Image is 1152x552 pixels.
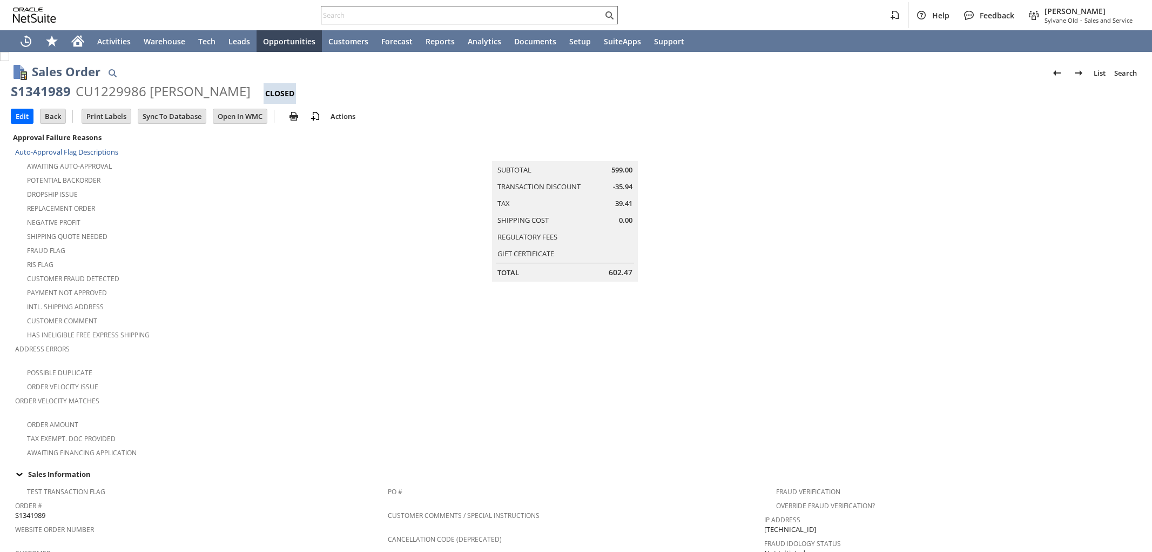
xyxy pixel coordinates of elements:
a: Subtotal [497,165,531,175]
img: Previous [1050,66,1063,79]
a: Actions [326,111,360,121]
a: Awaiting Financing Application [27,448,137,457]
span: [PERSON_NAME] [1045,6,1133,16]
a: Override Fraud Verification? [776,501,875,510]
span: Sales and Service [1084,16,1133,24]
a: Fraud Flag [27,246,65,255]
img: add-record.svg [309,110,322,123]
a: Customer Fraud Detected [27,274,119,283]
span: Support [654,36,684,46]
div: CU1229986 [PERSON_NAME] [76,83,251,100]
a: Dropship Issue [27,190,78,199]
a: Tax Exempt. Doc Provided [27,434,116,443]
a: Customers [322,30,375,52]
a: Order # [15,501,42,510]
a: Setup [563,30,597,52]
span: Forecast [381,36,413,46]
img: print.svg [287,110,300,123]
a: Customer Comments / Special Instructions [388,511,540,520]
a: Shipping Cost [497,215,549,225]
span: 599.00 [611,165,632,175]
a: Negative Profit [27,218,80,227]
input: Back [41,109,65,123]
span: Leads [228,36,250,46]
a: Possible Duplicate [27,368,92,377]
div: Approval Failure Reasons [11,130,383,144]
a: Shipping Quote Needed [27,232,107,241]
a: Customer Comment [27,316,97,325]
svg: Shortcuts [45,35,58,48]
span: Setup [569,36,591,46]
div: Closed [264,83,296,104]
a: List [1089,64,1110,82]
span: [TECHNICAL_ID] [764,524,816,535]
a: Reports [419,30,461,52]
div: Sales Information [11,467,1137,481]
a: Forecast [375,30,419,52]
a: Awaiting Auto-Approval [27,162,112,171]
a: Gift Certificate [497,249,554,258]
a: Home [65,30,91,52]
a: RIS flag [27,260,53,269]
a: Support [648,30,691,52]
span: Opportunities [263,36,315,46]
span: Documents [514,36,556,46]
span: Feedback [980,10,1014,21]
input: Sync To Database [138,109,206,123]
span: -35.94 [613,182,632,192]
a: SuiteApps [597,30,648,52]
span: 39.41 [615,198,632,209]
a: Test Transaction Flag [27,487,105,496]
span: Help [932,10,949,21]
svg: Recent Records [19,35,32,48]
a: Documents [508,30,563,52]
span: Activities [97,36,131,46]
a: Potential Backorder [27,176,100,185]
input: Print Labels [82,109,131,123]
a: Transaction Discount [497,182,581,191]
span: Warehouse [144,36,185,46]
span: Reports [426,36,455,46]
caption: Summary [492,144,638,161]
a: Warehouse [137,30,192,52]
div: S1341989 [11,83,71,100]
span: 602.47 [609,267,632,278]
a: Replacement Order [27,204,95,213]
span: Sylvane Old [1045,16,1078,24]
a: Activities [91,30,137,52]
input: Edit [11,109,33,123]
span: 0.00 [619,215,632,225]
img: Next [1072,66,1085,79]
a: Intl. Shipping Address [27,302,104,311]
a: Total [497,268,519,277]
a: Order Velocity Matches [15,396,99,405]
span: SuiteApps [604,36,641,46]
img: Quick Find [106,66,119,79]
input: Search [321,9,603,22]
a: Has Ineligible Free Express Shipping [27,330,150,340]
a: Address Errors [15,344,70,354]
svg: logo [13,8,56,23]
a: Regulatory Fees [497,232,557,242]
a: Cancellation Code (deprecated) [388,535,502,544]
a: Order Amount [27,420,78,429]
a: PO # [388,487,402,496]
div: Shortcuts [39,30,65,52]
span: Analytics [468,36,501,46]
input: Open In WMC [213,109,267,123]
a: Tech [192,30,222,52]
svg: Home [71,35,84,48]
span: - [1080,16,1082,24]
a: Website Order Number [15,525,94,534]
a: IP Address [764,515,800,524]
span: Tech [198,36,215,46]
span: S1341989 [15,510,45,521]
a: Recent Records [13,30,39,52]
a: Auto-Approval Flag Descriptions [15,147,118,157]
a: Analytics [461,30,508,52]
a: Search [1110,64,1141,82]
td: Sales Information [11,467,1141,481]
a: Leads [222,30,257,52]
a: Order Velocity Issue [27,382,98,391]
span: Customers [328,36,368,46]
